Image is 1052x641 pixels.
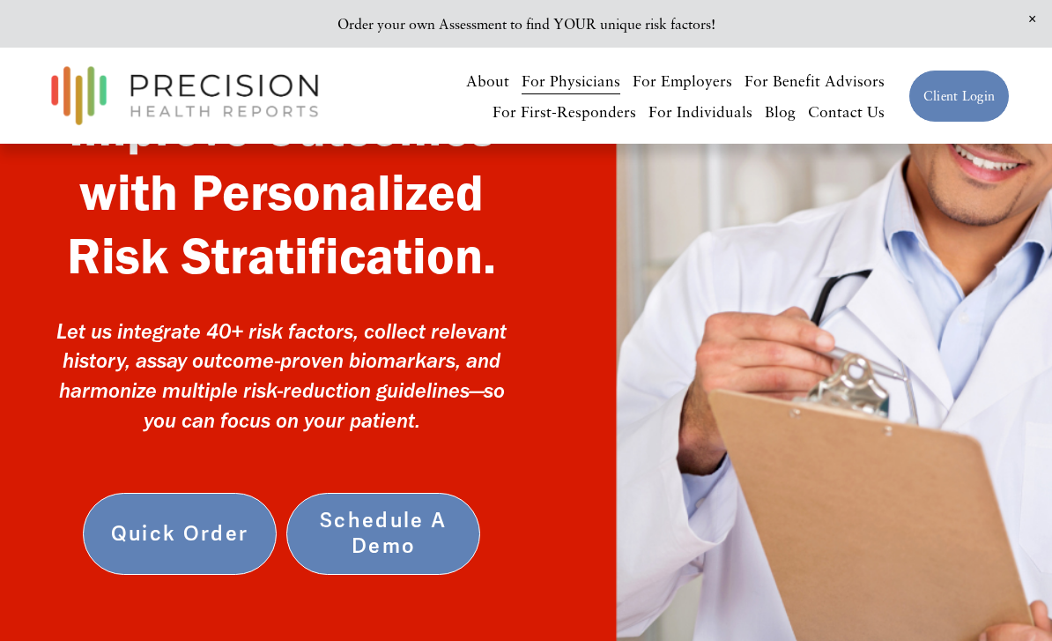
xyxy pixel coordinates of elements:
[908,70,1011,123] a: Client Login
[765,96,796,127] a: Blog
[493,96,636,127] a: For First-Responders
[522,65,620,96] a: For Physicians
[42,58,328,133] img: Precision Health Reports
[745,65,885,96] a: For Benefit Advisors
[83,493,277,575] a: Quick Order
[286,493,480,575] a: Schedule a Demo
[808,96,885,127] a: Contact Us
[466,65,509,96] a: About
[67,96,508,287] strong: Improve Outcomes with Personalized Risk Stratification.
[648,96,752,127] a: For Individuals
[633,65,732,96] a: For Employers
[56,318,512,433] em: Let us integrate 40+ risk factors, collect relevant history, assay outcome-proven biomarkars, and...
[964,556,1052,641] iframe: Chat Widget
